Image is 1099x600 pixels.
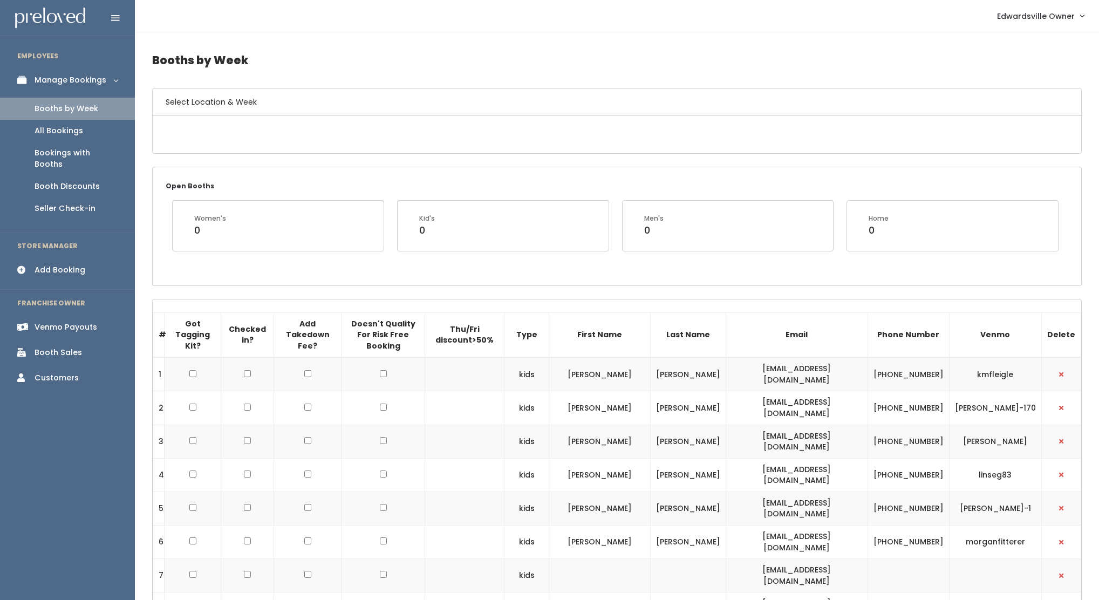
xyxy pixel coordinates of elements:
[153,526,165,559] td: 6
[650,391,726,425] td: [PERSON_NAME]
[504,458,549,492] td: kids
[165,312,221,357] th: Got Tagging Kit?
[35,372,79,384] div: Customers
[949,312,1041,357] th: Venmo
[726,458,868,492] td: [EMAIL_ADDRESS][DOMAIN_NAME]
[726,492,868,525] td: [EMAIL_ADDRESS][DOMAIN_NAME]
[504,312,549,357] th: Type
[549,357,650,391] td: [PERSON_NAME]
[644,223,664,237] div: 0
[35,181,100,192] div: Booth Discounts
[153,492,165,525] td: 5
[166,181,214,190] small: Open Booths
[869,214,889,223] div: Home
[650,492,726,525] td: [PERSON_NAME]
[419,214,435,223] div: Kid's
[726,357,868,391] td: [EMAIL_ADDRESS][DOMAIN_NAME]
[15,8,85,29] img: preloved logo
[153,312,165,357] th: #
[35,203,95,214] div: Seller Check-in
[869,223,889,237] div: 0
[504,526,549,559] td: kids
[153,88,1081,116] h6: Select Location & Week
[644,214,664,223] div: Men's
[949,391,1041,425] td: [PERSON_NAME]-170
[35,264,85,276] div: Add Booking
[549,425,650,458] td: [PERSON_NAME]
[274,312,342,357] th: Add Takedown Fee?
[549,458,650,492] td: [PERSON_NAME]
[726,312,868,357] th: Email
[504,391,549,425] td: kids
[194,223,226,237] div: 0
[504,357,549,391] td: kids
[153,559,165,592] td: 7
[868,492,949,525] td: [PHONE_NUMBER]
[425,312,504,357] th: Thu/Fri discount>50%
[949,492,1041,525] td: [PERSON_NAME]-1
[152,45,1082,75] h4: Booths by Week
[650,425,726,458] td: [PERSON_NAME]
[342,312,425,357] th: Doesn't Quality For Risk Free Booking
[153,425,165,458] td: 3
[549,526,650,559] td: [PERSON_NAME]
[549,391,650,425] td: [PERSON_NAME]
[868,391,949,425] td: [PHONE_NUMBER]
[153,391,165,425] td: 2
[949,357,1041,391] td: kmfleigle
[153,458,165,492] td: 4
[419,223,435,237] div: 0
[650,526,726,559] td: [PERSON_NAME]
[35,347,82,358] div: Booth Sales
[949,425,1041,458] td: [PERSON_NAME]
[868,526,949,559] td: [PHONE_NUMBER]
[986,4,1095,28] a: Edwardsville Owner
[949,526,1041,559] td: morganfitterer
[949,458,1041,492] td: linseg83
[504,492,549,525] td: kids
[549,492,650,525] td: [PERSON_NAME]
[35,103,98,114] div: Booths by Week
[35,74,106,86] div: Manage Bookings
[504,425,549,458] td: kids
[35,322,97,333] div: Venmo Payouts
[726,526,868,559] td: [EMAIL_ADDRESS][DOMAIN_NAME]
[726,559,868,592] td: [EMAIL_ADDRESS][DOMAIN_NAME]
[221,312,274,357] th: Checked in?
[868,357,949,391] td: [PHONE_NUMBER]
[35,125,83,137] div: All Bookings
[726,391,868,425] td: [EMAIL_ADDRESS][DOMAIN_NAME]
[1041,312,1081,357] th: Delete
[868,425,949,458] td: [PHONE_NUMBER]
[504,559,549,592] td: kids
[194,214,226,223] div: Women's
[868,312,949,357] th: Phone Number
[549,312,650,357] th: First Name
[650,357,726,391] td: [PERSON_NAME]
[726,425,868,458] td: [EMAIL_ADDRESS][DOMAIN_NAME]
[997,10,1075,22] span: Edwardsville Owner
[868,458,949,492] td: [PHONE_NUMBER]
[35,147,118,170] div: Bookings with Booths
[650,312,726,357] th: Last Name
[650,458,726,492] td: [PERSON_NAME]
[153,357,165,391] td: 1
